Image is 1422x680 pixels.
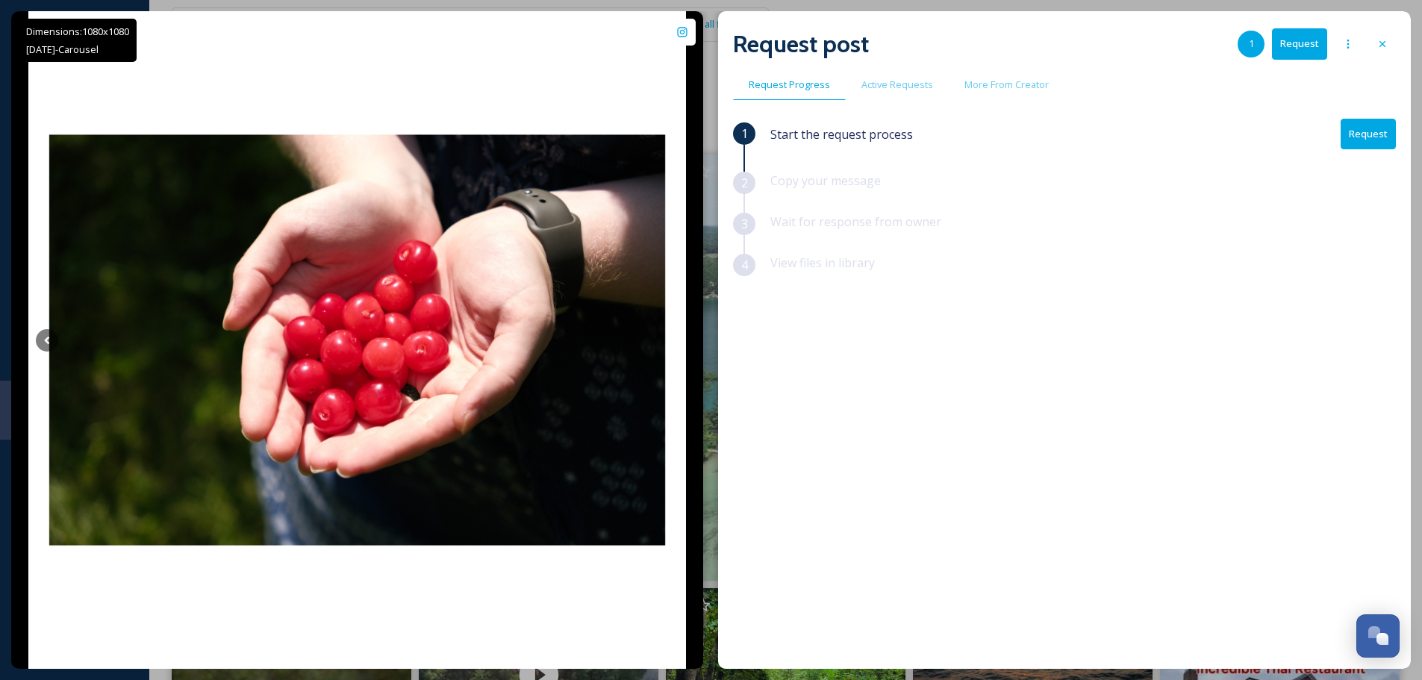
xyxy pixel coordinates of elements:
span: 4 [741,256,748,274]
span: Dimensions: 1080 x 1080 [26,25,129,38]
button: Request [1341,119,1396,149]
span: Request Progress [749,78,830,92]
span: 2 [741,174,748,192]
span: Copy your message [770,172,881,189]
button: Open Chat [1356,614,1400,658]
span: 1 [741,125,748,143]
button: Request [1272,28,1327,59]
span: 1 [1249,37,1254,51]
span: [DATE] - Carousel [26,43,99,56]
span: Active Requests [861,78,933,92]
span: 3 [741,215,748,233]
span: Start the request process [770,125,913,143]
span: Wait for response from owner [770,213,941,230]
h2: Request post [733,26,869,62]
span: More From Creator [964,78,1049,92]
img: Some miscellaneous photos from July - practicing some composition and colors! [28,11,686,669]
span: View files in library [770,255,875,271]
